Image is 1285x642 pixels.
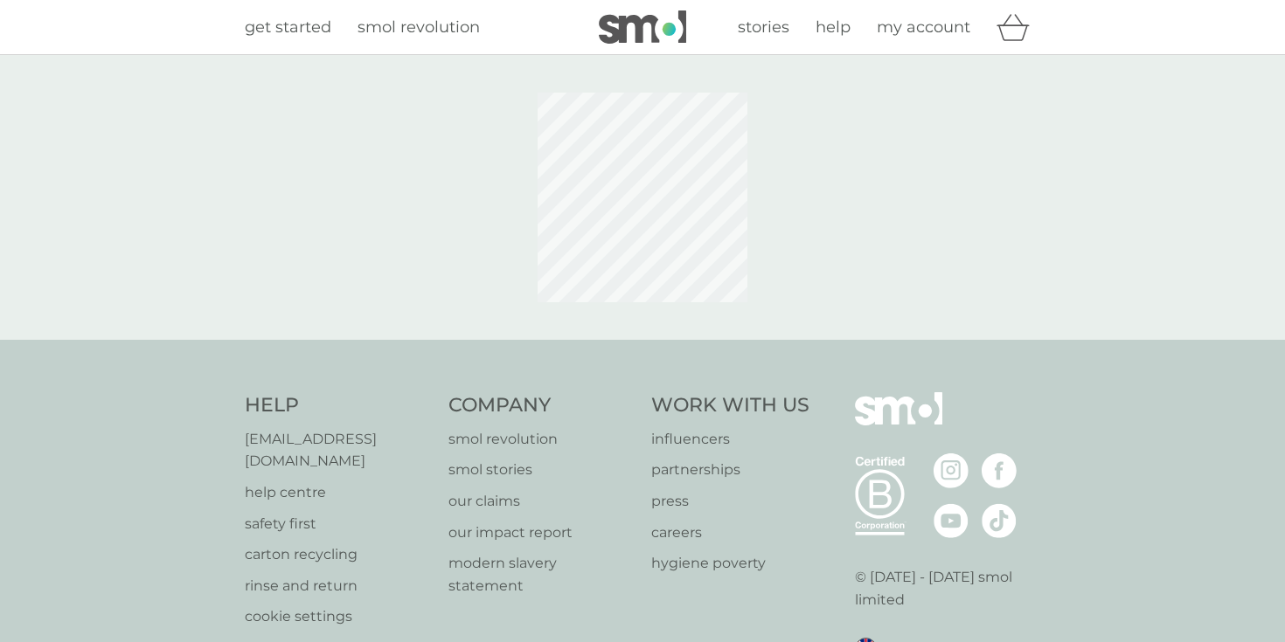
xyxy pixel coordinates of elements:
[982,503,1017,538] img: visit the smol Tiktok page
[982,453,1017,488] img: visit the smol Facebook page
[816,17,851,37] span: help
[738,17,789,37] span: stories
[651,521,809,544] a: careers
[448,459,635,481] a: smol stories
[651,392,809,419] h4: Work With Us
[448,392,635,419] h4: Company
[358,15,480,40] a: smol revolution
[245,15,331,40] a: get started
[651,552,809,575] a: hygiene poverty
[651,428,809,451] a: influencers
[855,392,942,452] img: smol
[245,392,431,419] h4: Help
[245,543,431,566] a: carton recycling
[245,605,431,628] a: cookie settings
[245,17,331,37] span: get started
[997,10,1040,45] div: basket
[877,17,970,37] span: my account
[245,428,431,473] a: [EMAIL_ADDRESS][DOMAIN_NAME]
[651,459,809,481] a: partnerships
[448,490,635,513] a: our claims
[855,566,1041,611] p: © [DATE] - [DATE] smol limited
[934,453,969,488] img: visit the smol Instagram page
[877,15,970,40] a: my account
[245,575,431,597] a: rinse and return
[245,481,431,504] a: help centre
[738,15,789,40] a: stories
[245,513,431,535] a: safety first
[358,17,480,37] span: smol revolution
[448,552,635,597] a: modern slavery statement
[816,15,851,40] a: help
[651,490,809,513] a: press
[599,10,686,44] img: smol
[934,503,969,538] img: visit the smol Youtube page
[448,428,635,451] a: smol revolution
[448,521,635,544] a: our impact report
